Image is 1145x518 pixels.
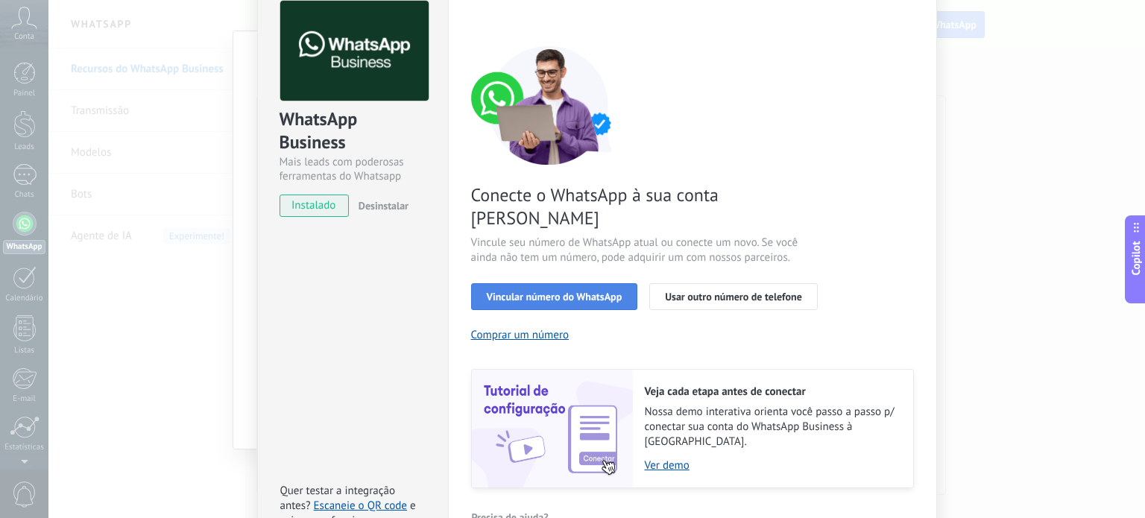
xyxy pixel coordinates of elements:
[471,283,638,310] button: Vincular número do WhatsApp
[280,1,429,101] img: logo_main.png
[280,484,395,513] span: Quer testar a integração antes?
[487,291,622,302] span: Vincular número do WhatsApp
[280,195,348,217] span: instalado
[280,107,426,155] div: WhatsApp Business
[353,195,409,217] button: Desinstalar
[645,385,898,399] h2: Veja cada etapa antes de conectar
[645,405,898,449] span: Nossa demo interativa orienta você passo a passo p/ conectar sua conta do WhatsApp Business à [GE...
[645,458,898,473] a: Ver demo
[471,45,628,165] img: connect number
[314,499,407,513] a: Escaneie o QR code
[359,199,409,212] span: Desinstalar
[1129,241,1144,275] span: Copilot
[649,283,818,310] button: Usar outro número de telefone
[471,183,826,230] span: Conecte o WhatsApp à sua conta [PERSON_NAME]
[471,328,570,342] button: Comprar um número
[280,155,426,183] div: Mais leads com poderosas ferramentas do Whatsapp
[665,291,802,302] span: Usar outro número de telefone
[471,236,826,265] span: Vincule seu número de WhatsApp atual ou conecte um novo. Se você ainda não tem um número, pode ad...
